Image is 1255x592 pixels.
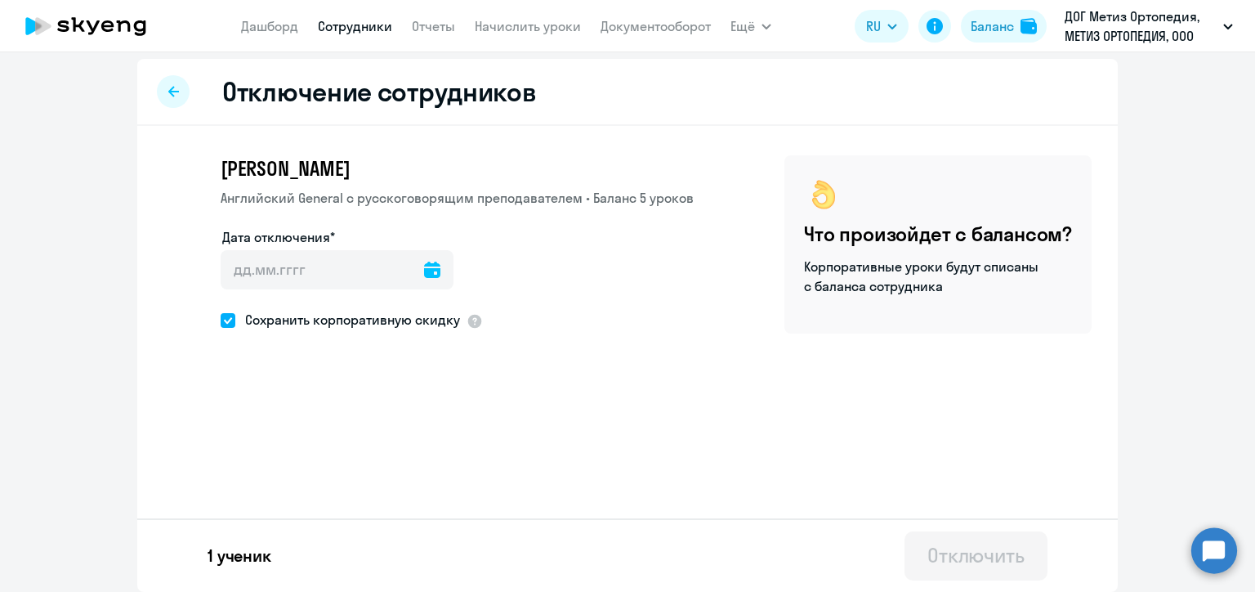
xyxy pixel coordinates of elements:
h2: Отключение сотрудников [222,75,536,108]
label: Дата отключения* [222,227,335,247]
button: ДОГ Метиз Ортопедия, МЕТИЗ ОРТОПЕДИЯ, ООО [1056,7,1241,46]
span: [PERSON_NAME] [221,155,350,182]
div: Баланс [971,16,1014,36]
h4: Что произойдет с балансом? [804,221,1072,247]
img: ok [804,175,843,214]
p: Английский General с русскоговорящим преподавателем • Баланс 5 уроков [221,188,694,208]
span: Ещё [730,16,755,36]
p: 1 ученик [208,545,271,567]
p: ДОГ Метиз Ортопедия, МЕТИЗ ОРТОПЕДИЯ, ООО [1065,7,1217,46]
button: RU [855,10,909,43]
button: Отключить [904,531,1047,581]
p: Корпоративные уроки будут списаны с баланса сотрудника [804,257,1041,296]
a: Сотрудники [318,18,392,34]
button: Балансbalance [961,10,1047,43]
button: Ещё [730,10,771,43]
a: Дашборд [241,18,298,34]
span: Сохранить корпоративную скидку [235,310,460,330]
div: Отключить [927,542,1025,568]
input: дд.мм.гггг [221,250,453,289]
a: Отчеты [412,18,455,34]
img: balance [1021,18,1037,34]
span: RU [866,16,881,36]
a: Начислить уроки [475,18,581,34]
a: Документооборот [601,18,711,34]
